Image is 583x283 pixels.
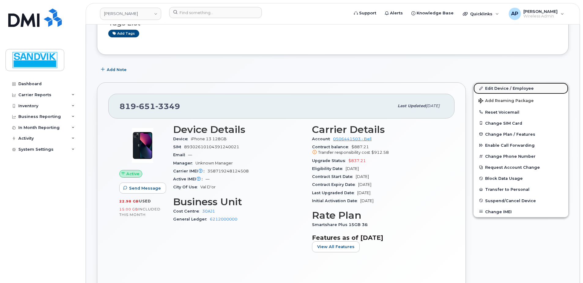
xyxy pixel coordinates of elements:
span: Upgrade Status [312,158,348,163]
button: Change IMEI [473,206,568,217]
span: Send Message [129,185,161,191]
span: Wireless Admin [523,14,558,19]
button: Suspend/Cancel Device [473,195,568,206]
button: Transfer to Personal [473,184,568,195]
span: — [188,153,192,157]
button: Add Roaming Package [473,94,568,107]
a: 6212000000 [210,217,237,221]
span: Add Roaming Package [478,98,534,104]
a: 0506441503 - Bell [333,137,372,141]
span: Contract Start Date [312,174,356,179]
span: Email [173,153,188,157]
span: $912.58 [371,150,389,155]
button: Request Account Change [473,162,568,173]
span: Enable Call Forwarding [485,143,535,148]
span: Transfer responsibility cost [318,150,370,155]
span: Smartshare Plus 15GB 36 [312,222,371,227]
span: — [206,177,210,181]
span: Val D'or [200,185,216,189]
span: Quicklinks [470,11,492,16]
div: Annette Panzani [504,8,568,20]
span: SIM [173,145,184,149]
h3: Features as of [DATE] [312,234,444,241]
h3: Carrier Details [312,124,444,135]
span: Carrier IMEI [173,169,207,173]
a: Edit Device / Employee [473,83,568,94]
span: included this month [119,207,161,217]
span: Active [126,171,139,177]
span: Knowledge Base [417,10,454,16]
span: Support [359,10,376,16]
span: [DATE] [358,182,371,187]
span: Device [173,137,191,141]
span: [DATE] [356,174,369,179]
input: Find something... [169,7,262,18]
span: 89302610104391240021 [184,145,239,149]
span: [DATE] [357,191,370,195]
span: 3349 [155,102,180,111]
img: image20231002-3703462-1ig824h.jpeg [124,127,161,164]
button: Change Plan / Features [473,129,568,140]
a: Sandvik Tamrock [100,8,161,20]
button: View All Features [312,241,360,252]
span: $837.21 [348,158,366,163]
button: Enable Call Forwarding [473,140,568,151]
span: Add Note [107,67,127,73]
h3: Device Details [173,124,305,135]
span: iPhone 13 128GB [191,137,227,141]
span: used [139,199,151,203]
span: City Of Use [173,185,200,189]
a: Alerts [381,7,407,19]
a: 30AJ1 [202,209,215,213]
span: Last updated [398,104,426,108]
button: Send Message [119,183,166,194]
span: Active IMEI [173,177,206,181]
span: Account [312,137,333,141]
button: Block Data Usage [473,173,568,184]
h3: Rate Plan [312,210,444,221]
span: Alerts [390,10,403,16]
div: Quicklinks [459,8,503,20]
span: Initial Activation Date [312,198,360,203]
span: AP [511,10,518,17]
span: Last Upgraded Date [312,191,357,195]
button: Change Phone Number [473,151,568,162]
button: Change SIM Card [473,118,568,129]
span: Contract balance [312,145,351,149]
a: Support [350,7,381,19]
span: General Ledger [173,217,210,221]
h3: Tags List [108,19,557,27]
span: Eligibility Date [312,166,346,171]
span: 651 [136,102,155,111]
h3: Business Unit [173,196,305,207]
span: Manager [173,161,195,165]
span: [DATE] [426,104,440,108]
span: $887.21 [312,145,444,156]
span: [DATE] [346,166,359,171]
span: 15.00 GB [119,207,138,211]
span: View All Features [317,244,355,250]
span: Suspend/Cancel Device [485,198,536,203]
a: Knowledge Base [407,7,458,19]
span: Cost Centre [173,209,202,213]
span: [PERSON_NAME] [523,9,558,14]
span: Unknown Manager [195,161,233,165]
span: 22.98 GB [119,199,139,203]
button: Add Note [97,64,132,75]
button: Reset Voicemail [473,107,568,118]
span: 819 [120,102,180,111]
span: [DATE] [360,198,373,203]
a: Add tags [108,30,139,37]
span: Contract Expiry Date [312,182,358,187]
span: 358719248124508 [207,169,249,173]
span: Change Plan / Features [485,132,535,136]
